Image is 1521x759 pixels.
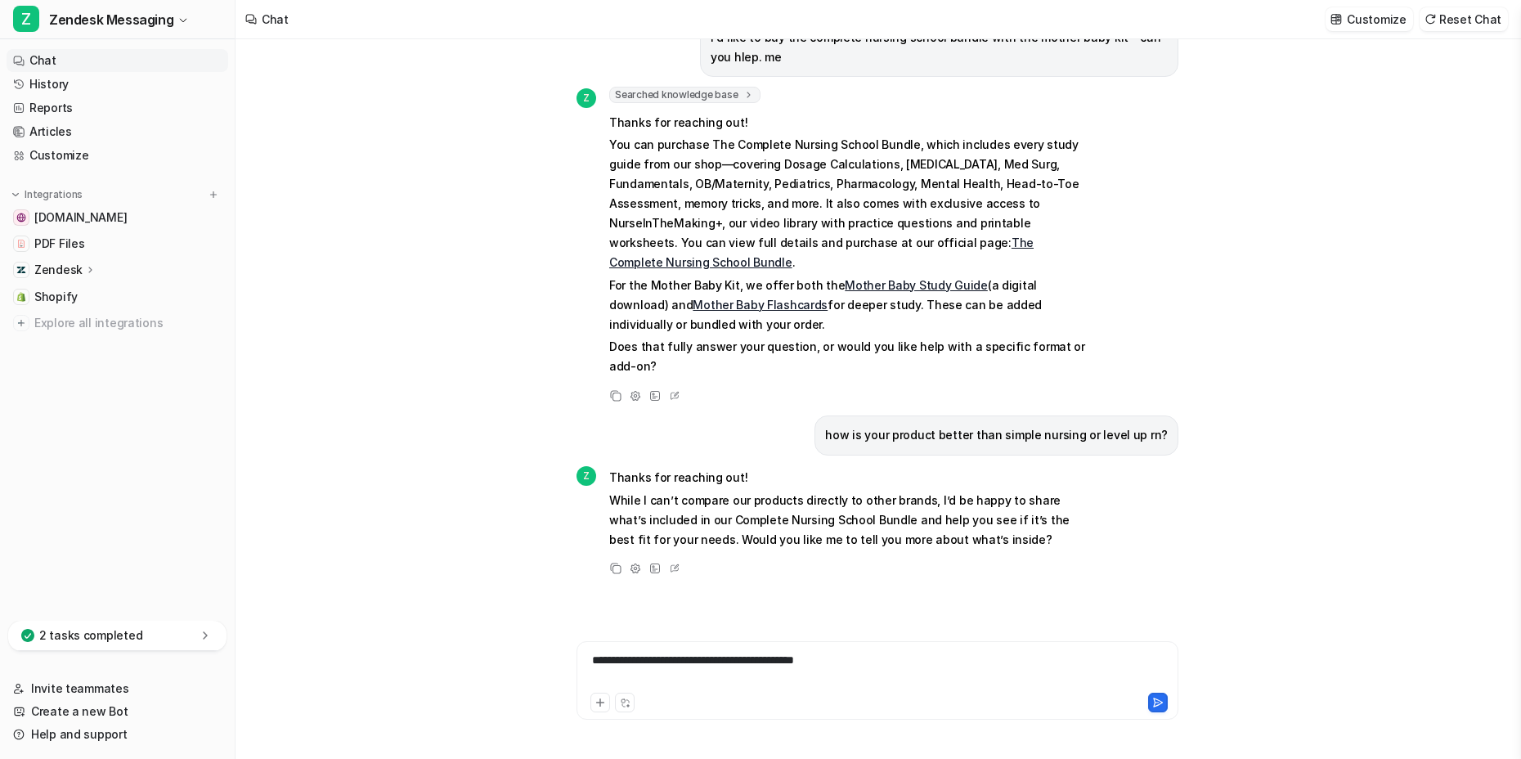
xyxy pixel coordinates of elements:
a: Chat [7,49,228,72]
a: Articles [7,120,228,143]
span: Z [13,6,39,32]
a: History [7,73,228,96]
a: Reports [7,97,228,119]
p: Zendesk [34,262,83,278]
p: 2 tasks completed [39,627,142,644]
a: Create a new Bot [7,700,228,723]
span: Explore all integrations [34,310,222,336]
p: While I can’t compare our products directly to other brands, I’d be happy to share what’s include... [609,491,1088,550]
button: Customize [1326,7,1412,31]
p: Thanks for reaching out! [609,468,1088,487]
a: PDF FilesPDF Files [7,232,228,255]
img: Zendesk [16,265,26,275]
button: Reset Chat [1420,7,1508,31]
span: Zendesk Messaging [49,8,173,31]
a: Mother Baby Flashcards [693,298,828,312]
img: menu_add.svg [208,189,219,200]
a: Help and support [7,723,228,746]
button: Integrations [7,186,87,203]
p: how is your product better than simple nursing or level up rn? [825,425,1168,445]
a: Invite teammates [7,677,228,700]
img: expand menu [10,189,21,200]
a: anurseinthemaking.com[DOMAIN_NAME] [7,206,228,229]
p: You can purchase The Complete Nursing School Bundle, which includes every study guide from our sh... [609,135,1088,272]
span: PDF Files [34,236,84,252]
img: reset [1425,13,1436,25]
div: Chat [262,11,289,28]
span: Searched knowledge base [609,87,760,103]
a: Mother Baby Study Guide [845,278,988,292]
p: For the Mother Baby Kit, we offer both the (a digital download) and for deeper study. These can b... [609,276,1088,335]
p: Integrations [25,188,83,201]
p: i'd like to buy the complete nursing school bundle with the mother baby kit - can you hlep. me [711,28,1168,67]
img: PDF Files [16,239,26,249]
p: Does that fully answer your question, or would you like help with a specific format or add-on? [609,337,1088,376]
span: Z [577,88,596,108]
a: Explore all integrations [7,312,228,335]
img: Shopify [16,292,26,302]
a: Customize [7,144,228,167]
a: ShopifyShopify [7,285,228,308]
span: Z [577,466,596,486]
img: anurseinthemaking.com [16,213,26,222]
p: Thanks for reaching out! [609,113,1088,132]
img: customize [1330,13,1342,25]
img: explore all integrations [13,315,29,331]
span: Shopify [34,289,78,305]
p: Customize [1347,11,1406,28]
span: [DOMAIN_NAME] [34,209,127,226]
